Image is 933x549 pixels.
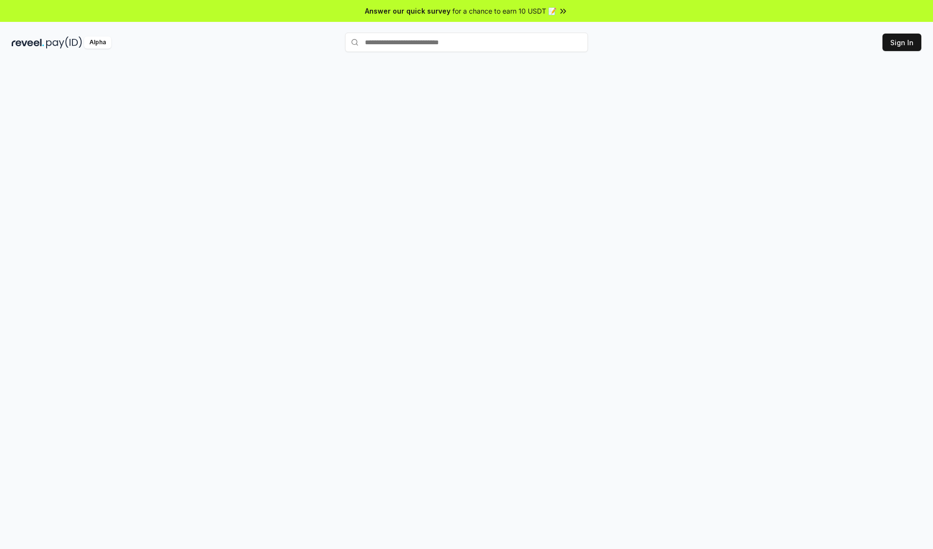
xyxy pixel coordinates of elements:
img: reveel_dark [12,36,44,49]
span: Answer our quick survey [365,6,450,16]
div: Alpha [84,36,111,49]
button: Sign In [882,34,921,51]
span: for a chance to earn 10 USDT 📝 [452,6,556,16]
img: pay_id [46,36,82,49]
